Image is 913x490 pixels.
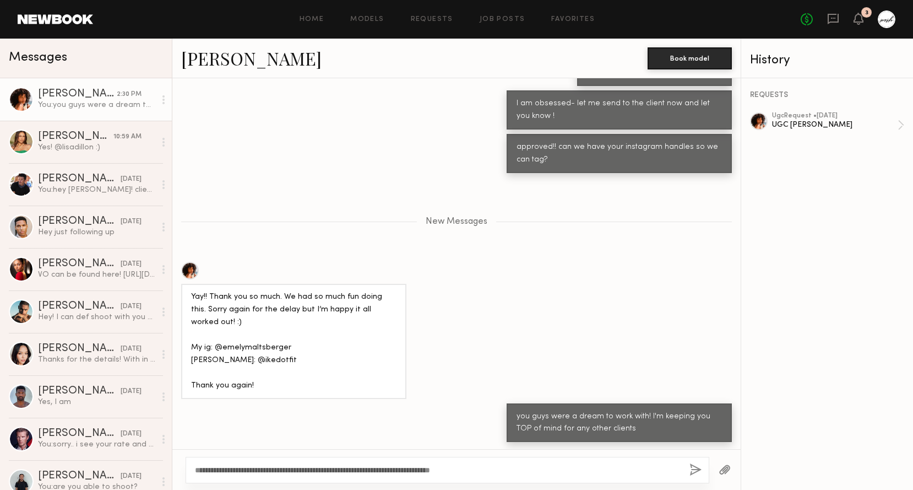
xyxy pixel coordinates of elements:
div: Yay!! Thank you so much. We had so much fun doing this. Sorry again for the delay but I’m happy i... [191,291,396,392]
div: you guys were a dream to work with! I'm keeping you TOP of mind for any other clients [517,411,722,436]
a: Models [350,16,384,23]
div: [DATE] [121,471,142,482]
div: 3 [865,10,868,16]
div: [PERSON_NAME] [38,343,121,354]
div: Hey! I can def shoot with you guys! But when it comes to posting on my feed that’s a different ra... [38,312,155,322]
div: Yes, I am [38,397,155,407]
div: approved!! can we have your instagram handles so we can tag? [517,141,722,166]
div: [PERSON_NAME] [38,216,121,227]
div: [DATE] [121,344,142,354]
div: [DATE] [121,386,142,397]
div: You: you guys were a dream to work with! I'm keeping you TOP of mind for any other clients [38,100,155,110]
button: Book model [648,47,732,69]
div: [PERSON_NAME] [38,89,117,100]
div: [PERSON_NAME] [38,428,121,439]
a: Book model [648,53,732,62]
div: UGC [PERSON_NAME] [772,120,898,130]
div: [DATE] [121,259,142,270]
div: VO can be found here! [URL][DOMAIN_NAME] [38,270,155,280]
a: Job Posts [480,16,525,23]
a: Favorites [551,16,595,23]
div: [DATE] [121,429,142,439]
span: Messages [9,51,67,64]
span: New Messages [426,217,487,227]
div: You: sorry.. i see your rate and we would need you for an hour at most! like 1030 [DATE] ? can th... [38,439,155,450]
div: [PERSON_NAME] [38,131,113,142]
div: [DATE] [121,174,142,185]
div: [PERSON_NAME] [38,386,121,397]
a: Requests [411,16,453,23]
div: [DATE] [121,301,142,312]
div: REQUESTS [750,91,904,99]
div: 10:59 AM [113,132,142,142]
div: I am obsessed- let me send to the client now and let you know ! [517,98,722,123]
div: [PERSON_NAME] [38,471,121,482]
div: 2:30 PM [117,89,142,100]
div: Hey just following up [38,227,155,238]
a: ugcRequest •[DATE]UGC [PERSON_NAME] [772,112,904,138]
div: [PERSON_NAME] [38,301,121,312]
div: Thanks for the details! With in perpetuity usage, my rate for this would be $850. Let me know if ... [38,354,155,365]
a: Home [300,16,324,23]
div: [DATE] [121,217,142,227]
div: [PERSON_NAME] [38,174,121,185]
div: ugc Request • [DATE] [772,112,898,120]
a: [PERSON_NAME] [181,46,322,70]
div: History [750,54,904,67]
div: [PERSON_NAME] [38,259,121,270]
div: You: hey [PERSON_NAME]! client just got back to me saying they sent you a polo? are you okay with... [38,185,155,195]
div: Yes! @lisadillon :) [38,142,155,153]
